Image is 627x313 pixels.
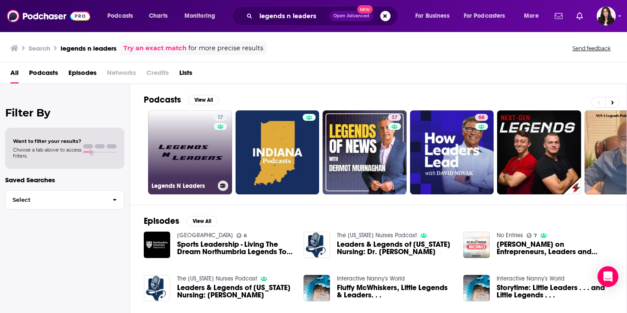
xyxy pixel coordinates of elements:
img: Podchaser - Follow, Share and Rate Podcasts [7,8,90,24]
img: User Profile [597,6,616,26]
a: 17 [214,114,226,121]
a: Northumbria University [177,232,233,239]
button: open menu [178,9,226,23]
a: Interactive Nanny's World [337,275,405,282]
h3: Legends N Leaders [152,182,214,190]
span: Charts [149,10,168,22]
div: Open Intercom Messenger [598,266,618,287]
h2: Filter By [5,106,124,119]
span: Podcasts [107,10,133,22]
span: 6 [244,234,247,238]
a: 37 [388,114,401,121]
a: Episodes [68,66,97,84]
a: PodcastsView All [144,94,219,105]
button: View All [188,95,219,105]
a: EpisodesView All [144,216,217,226]
a: Storytime: Little Leaders . . . and Little Legends . . . [497,284,613,299]
img: Leaders & Legends of Texas Nursing: Dr. Michael Evans [304,232,330,258]
a: Leaders & Legends of Texas Nursing: Dr. Lynn Wieck [177,284,293,299]
span: For Business [415,10,449,22]
button: open menu [101,9,144,23]
span: Credits [146,66,169,84]
a: 66 [475,114,488,121]
span: Select [6,197,106,203]
span: More [524,10,539,22]
img: Sports Leadership - Living The Dream Northumbria Legends To Sector Leaders - Podcast [144,232,170,258]
a: Interactive Nanny's World [497,275,565,282]
span: Leaders & Legends of [US_STATE] Nursing: [PERSON_NAME] [177,284,293,299]
a: Leaders & Legends of Texas Nursing: Dr. Michael Evans [337,241,453,255]
h3: legends n leaders [61,44,116,52]
button: Open AdvancedNew [330,11,373,21]
span: 66 [478,113,485,122]
button: open menu [518,9,549,23]
img: Fluffy McWhiskers, Little Legends & Leaders. . . [304,275,330,301]
a: 7 [527,233,537,238]
span: Open Advanced [333,14,369,18]
a: 17Legends N Leaders [148,110,232,194]
img: Leaders & Legends of Texas Nursing: Dr. Lynn Wieck [144,275,170,301]
a: Lists [179,66,192,84]
a: 37 [323,110,407,194]
span: Logged in as RebeccaShapiro [597,6,616,26]
a: Show notifications dropdown [573,9,586,23]
a: Marlin Stutzman on Entrepreneurs, Leaders and Legends [497,241,613,255]
button: Select [5,190,124,210]
a: The Texas Nurses Podcast [337,232,417,239]
h3: Search [29,44,50,52]
button: Show profile menu [597,6,616,26]
a: 66 [410,110,494,194]
a: Podcasts [29,66,58,84]
a: Show notifications dropdown [551,9,566,23]
span: Choose a tab above to access filters. [13,147,81,159]
img: Storytime: Little Leaders . . . and Little Legends . . . [463,275,490,301]
a: Fluffy McWhiskers, Little Legends & Leaders. . . [337,284,453,299]
span: [PERSON_NAME] on Entrepreneurs, Leaders and Legends [497,241,613,255]
button: Send feedback [570,45,613,52]
input: Search podcasts, credits, & more... [256,9,330,23]
span: 17 [217,113,223,122]
span: 7 [534,234,537,238]
span: Monitoring [184,10,215,22]
span: For Podcasters [464,10,505,22]
a: Try an exact match [123,43,187,53]
button: View All [186,216,217,226]
div: Search podcasts, credits, & more... [240,6,406,26]
h2: Episodes [144,216,179,226]
span: for more precise results [188,43,263,53]
a: Charts [143,9,173,23]
button: open menu [458,9,518,23]
a: Sports Leadership - Living The Dream Northumbria Legends To Sector Leaders - Podcast [177,241,293,255]
img: Marlin Stutzman on Entrepreneurs, Leaders and Legends [463,232,490,258]
span: 37 [391,113,398,122]
span: Leaders & Legends of [US_STATE] Nursing: Dr. [PERSON_NAME] [337,241,453,255]
p: Saved Searches [5,176,124,184]
span: New [357,5,373,13]
span: Networks [107,66,136,84]
h2: Podcasts [144,94,181,105]
button: open menu [409,9,460,23]
a: No Entries [497,232,523,239]
a: All [10,66,19,84]
a: The Texas Nurses Podcast [177,275,257,282]
span: Want to filter your results? [13,138,81,144]
a: 6 [236,233,247,238]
